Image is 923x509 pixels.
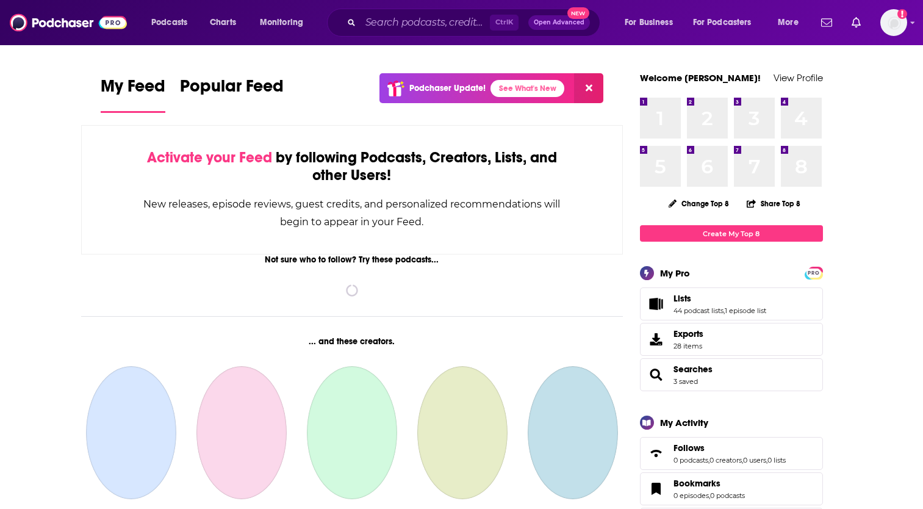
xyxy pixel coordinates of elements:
[897,9,907,19] svg: Add a profile image
[673,456,708,464] a: 0 podcasts
[880,9,907,36] button: Show profile menu
[143,195,562,231] div: New releases, episode reviews, guest credits, and personalized recommendations will begin to appe...
[685,13,769,32] button: open menu
[724,306,725,315] span: ,
[640,323,823,356] a: Exports
[616,13,688,32] button: open menu
[625,14,673,31] span: For Business
[202,13,243,32] a: Charts
[339,9,612,37] div: Search podcasts, credits, & more...
[673,293,691,304] span: Lists
[847,12,866,33] a: Show notifications dropdown
[673,491,709,500] a: 0 episodes
[880,9,907,36] span: Logged in as ereardon
[673,478,745,489] a: Bookmarks
[644,480,669,497] a: Bookmarks
[710,491,745,500] a: 0 podcasts
[644,366,669,383] a: Searches
[660,267,690,279] div: My Pro
[409,83,486,93] p: Podchaser Update!
[673,328,703,339] span: Exports
[196,366,287,499] a: Gilbert Brisbois
[251,13,319,32] button: open menu
[644,295,669,312] a: Lists
[361,13,490,32] input: Search podcasts, credits, & more...
[769,13,814,32] button: open menu
[806,269,821,278] span: PRO
[693,14,752,31] span: For Podcasters
[743,456,766,464] a: 0 users
[10,11,127,34] img: Podchaser - Follow, Share and Rate Podcasts
[180,76,284,104] span: Popular Feed
[709,456,742,464] a: 0 creators
[81,336,623,347] div: ... and these creators.
[81,254,623,265] div: Not sure who to follow? Try these podcasts...
[640,72,761,84] a: Welcome [PERSON_NAME]!
[708,456,709,464] span: ,
[673,364,713,375] a: Searches
[774,72,823,84] a: View Profile
[673,442,786,453] a: Follows
[767,456,786,464] a: 0 lists
[746,192,801,215] button: Share Top 8
[673,342,703,350] span: 28 items
[101,76,165,104] span: My Feed
[151,14,187,31] span: Podcasts
[709,491,710,500] span: ,
[766,456,767,464] span: ,
[528,366,618,499] a: J.D. Farag
[640,287,823,320] span: Lists
[143,149,562,184] div: by following Podcasts, Creators, Lists, and other Users!
[86,366,176,499] a: Daniel Riolo
[661,196,737,211] button: Change Top 8
[742,456,743,464] span: ,
[673,306,724,315] a: 44 podcast lists
[490,15,519,31] span: Ctrl K
[143,13,203,32] button: open menu
[180,76,284,113] a: Popular Feed
[660,417,708,428] div: My Activity
[640,437,823,470] span: Follows
[260,14,303,31] span: Monitoring
[673,377,698,386] a: 3 saved
[644,331,669,348] span: Exports
[210,14,236,31] span: Charts
[640,225,823,242] a: Create My Top 8
[534,20,584,26] span: Open Advanced
[417,366,508,499] a: Tim Miller
[673,293,766,304] a: Lists
[147,148,272,167] span: Activate your Feed
[644,445,669,462] a: Follows
[528,15,590,30] button: Open AdvancedNew
[640,472,823,505] span: Bookmarks
[567,7,589,19] span: New
[490,80,564,97] a: See What's New
[816,12,837,33] a: Show notifications dropdown
[640,358,823,391] span: Searches
[725,306,766,315] a: 1 episode list
[307,366,397,499] a: Zac Blackerby
[806,268,821,277] a: PRO
[101,76,165,113] a: My Feed
[673,478,720,489] span: Bookmarks
[673,442,705,453] span: Follows
[880,9,907,36] img: User Profile
[778,14,799,31] span: More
